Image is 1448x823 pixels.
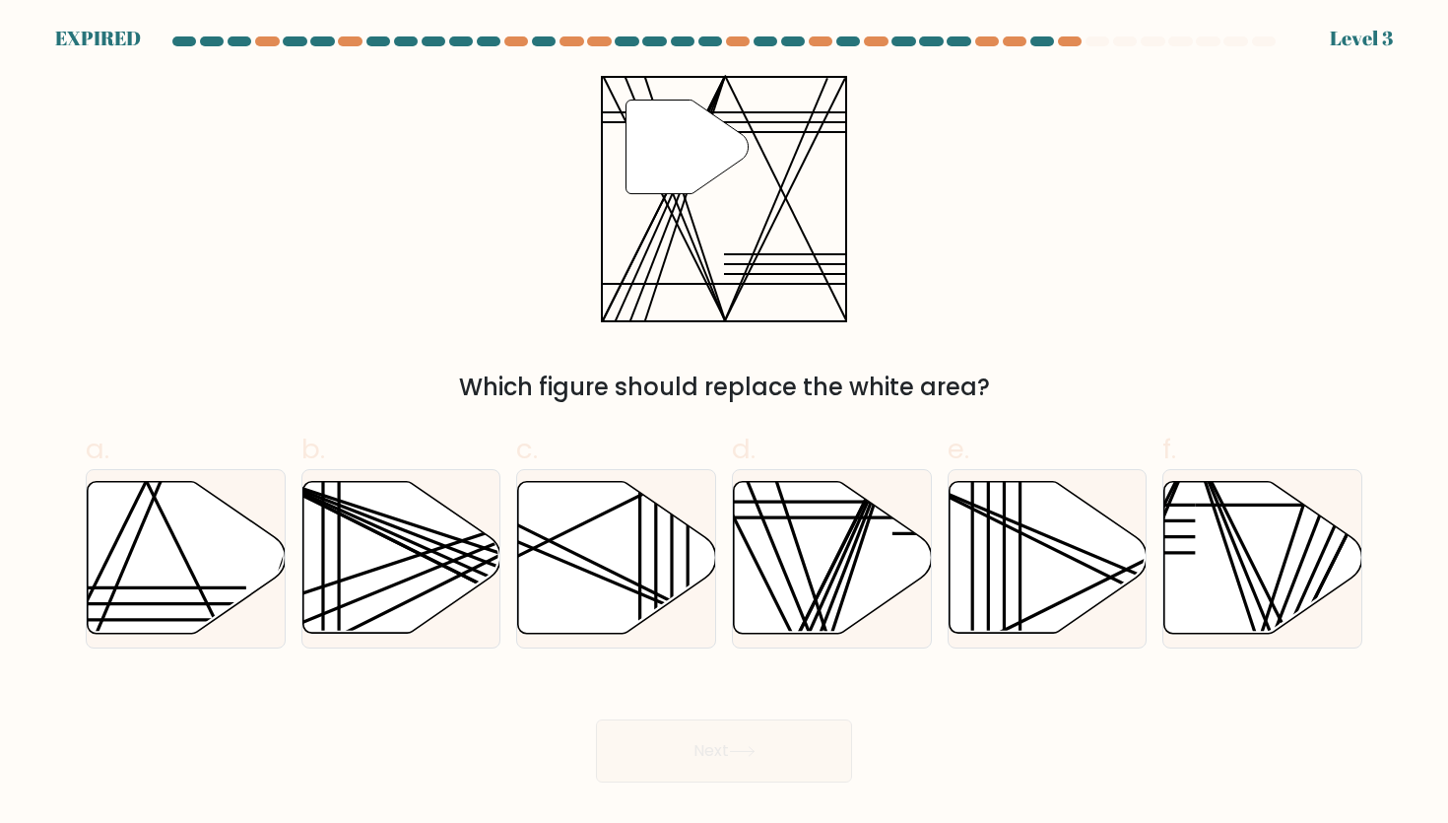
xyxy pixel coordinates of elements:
[948,430,969,468] span: e.
[301,430,325,468] span: b.
[625,101,748,194] g: "
[86,430,109,468] span: a.
[516,430,538,468] span: c.
[732,430,756,468] span: d.
[55,24,141,53] div: EXPIRED
[98,370,1350,405] div: Which figure should replace the white area?
[1162,430,1176,468] span: f.
[1330,24,1393,53] div: Level 3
